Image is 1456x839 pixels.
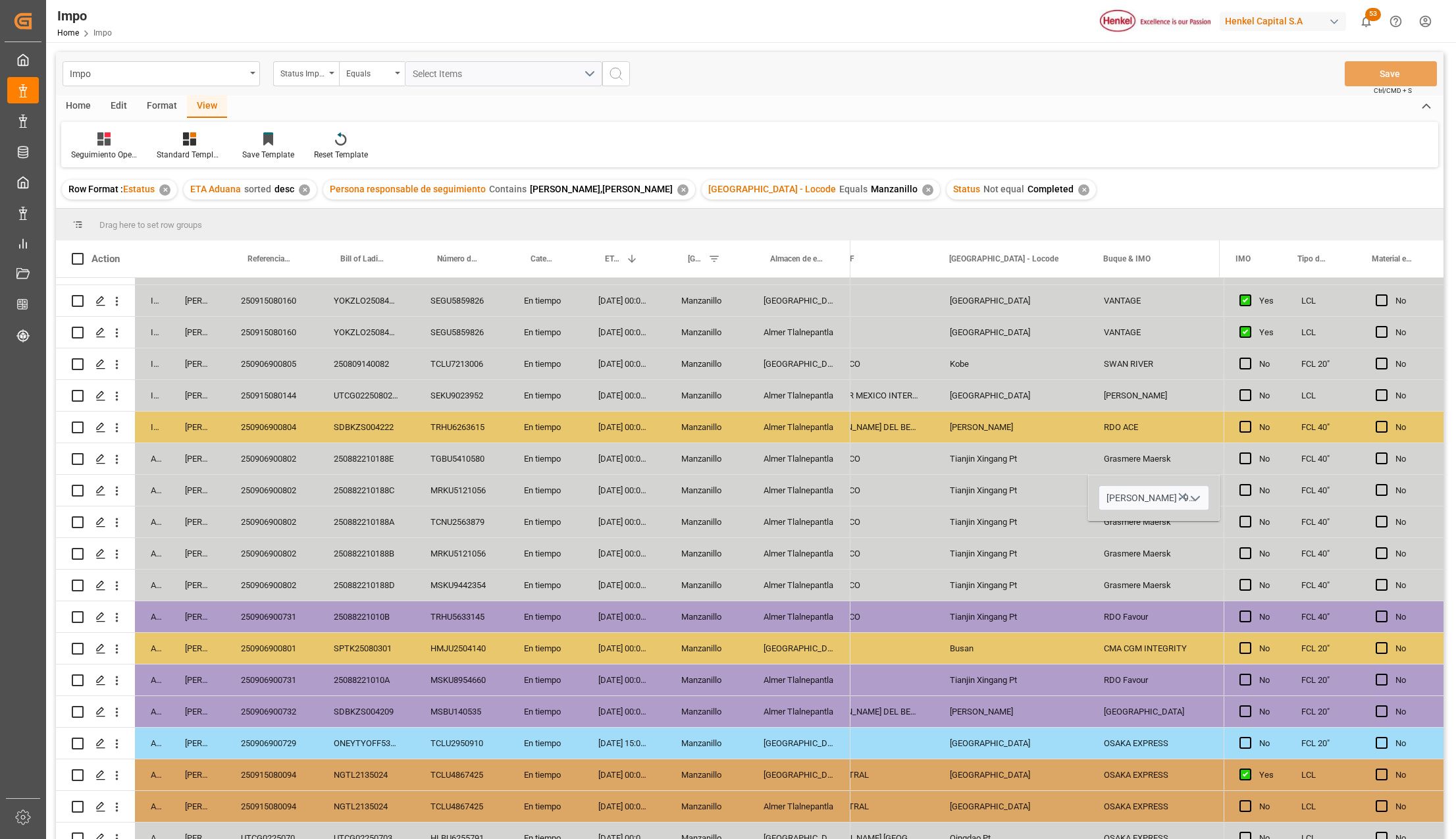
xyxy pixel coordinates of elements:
div: Press SPACE to select this row. [56,759,850,791]
div: FCL 40" [1286,538,1360,569]
div: [GEOGRAPHIC_DATA] [934,728,1088,759]
div: Arrived [135,728,169,759]
div: Format [137,95,187,118]
div: Manzanillo [665,412,748,443]
div: [DATE] 00:00:00 [583,664,665,695]
div: 250915080094 [225,759,318,790]
div: 250906900802 [225,443,318,474]
div: [PERSON_NAME] [169,696,225,727]
div: Impo [70,65,246,81]
div: [GEOGRAPHIC_DATA] [748,633,850,664]
div: 250915080094 [225,791,318,822]
div: FCL 40" [1286,412,1360,443]
button: open menu [405,61,602,86]
div: RDO ACE [1088,412,1220,443]
div: Arrived [135,791,169,822]
div: 250906900731 [225,664,318,695]
div: YOKZLO25084074 [318,285,415,316]
div: En tiempo [508,443,583,474]
div: En tiempo [508,570,583,601]
button: open menu [339,61,405,86]
div: [DATE] 00:00:00 [583,285,665,316]
div: En tiempo [508,475,583,506]
div: MRKU5121056 [415,538,508,569]
div: SPARBER MEXICO INTERNACIONAL SA DE CV [802,380,934,411]
div: 250906900804 [225,412,318,443]
div: 250906900732 [225,696,318,727]
div: [DATE] 00:00:00 [583,601,665,632]
div: [GEOGRAPHIC_DATA] [1220,728,1351,759]
div: MSKU8954660 [415,664,508,695]
div: [PERSON_NAME] [1088,380,1220,411]
div: Press SPACE to select this row. [1224,317,1443,348]
div: Press SPACE to select this row. [1224,791,1443,823]
div: Manzanillo [665,759,748,790]
div: Arrived [135,506,169,537]
button: open menu [63,61,260,86]
div: Tianjin Xingang Pt [934,506,1088,537]
div: Arrived [135,570,169,601]
div: [GEOGRAPHIC_DATA] [1220,285,1351,316]
div: SEGU5859826 [415,317,508,348]
div: Tianjin Xingang Pt [934,601,1088,632]
div: Press SPACE to select this row. [1224,506,1443,538]
div: Press SPACE to select this row. [1224,728,1443,759]
div: SDBKZS004209 [318,696,415,727]
div: Arrived [135,538,169,569]
div: Arrived [135,759,169,790]
div: Press SPACE to select this row. [56,412,850,443]
div: [GEOGRAPHIC_DATA] [1220,443,1351,474]
div: [GEOGRAPHIC_DATA] [1220,380,1351,411]
div: Grasmere Maersk [1088,506,1220,537]
div: [GEOGRAPHIC_DATA] [1220,570,1351,601]
div: [PERSON_NAME] [169,633,225,664]
div: 250882210188D [318,570,415,601]
div: YOKZLO25084074 [318,317,415,348]
div: In progress [135,380,169,411]
div: SPTK25080301 [318,633,415,664]
div: Arrived [135,443,169,474]
div: Tianjin Xingang Pt [934,475,1088,506]
div: SEGU5859826 [415,285,508,316]
input: Type to search/select [1099,485,1209,510]
div: En tiempo [508,601,583,632]
div: [PERSON_NAME] [169,664,225,695]
div: Press SPACE to select this row. [56,317,850,348]
div: Arrived [135,696,169,727]
div: En tiempo [508,538,583,569]
div: Almer Tlalnepantla [748,538,850,569]
div: 250882210188C [318,475,415,506]
div: Press SPACE to select this row. [1224,633,1443,664]
div: En tiempo [508,791,583,822]
div: Press SPACE to select this row. [56,570,850,601]
div: Press SPACE to select this row. [56,348,850,380]
div: CMA CGM INTEGRITY [1088,633,1220,664]
div: [DATE] 00:00:00 [583,570,665,601]
div: Press SPACE to select this row. [56,380,850,412]
a: Home [57,28,79,38]
div: VANTAGE [1088,285,1220,316]
div: [GEOGRAPHIC_DATA] [1220,791,1351,822]
div: HMJU2504140 [415,633,508,664]
div: In progress [135,285,169,316]
div: Manzanillo [665,285,748,316]
div: FCL 40" [1286,443,1360,474]
div: Manzanillo [665,317,748,348]
div: Press SPACE to select this row. [1224,285,1443,317]
div: 250915080144 [225,380,318,411]
div: [PERSON_NAME] [169,601,225,632]
div: Press SPACE to select this row. [1224,443,1443,475]
div: [DATE] 00:00:00 [583,475,665,506]
div: [GEOGRAPHIC_DATA] [1220,475,1351,506]
div: Almer Tlalnepantla [748,791,850,822]
div: FCL 20" [1286,728,1360,759]
div: LESCHACO [802,570,934,601]
div: TCNU2563879 [415,506,508,537]
div: [DATE] 00:00:00 [583,348,665,379]
div: [GEOGRAPHIC_DATA] [1220,538,1351,569]
div: Equals [346,65,391,80]
div: [PERSON_NAME] [169,538,225,569]
div: Manzanillo [665,348,748,379]
span: Select Items [413,68,469,79]
div: OSAKA EXPRESS [1088,759,1220,790]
